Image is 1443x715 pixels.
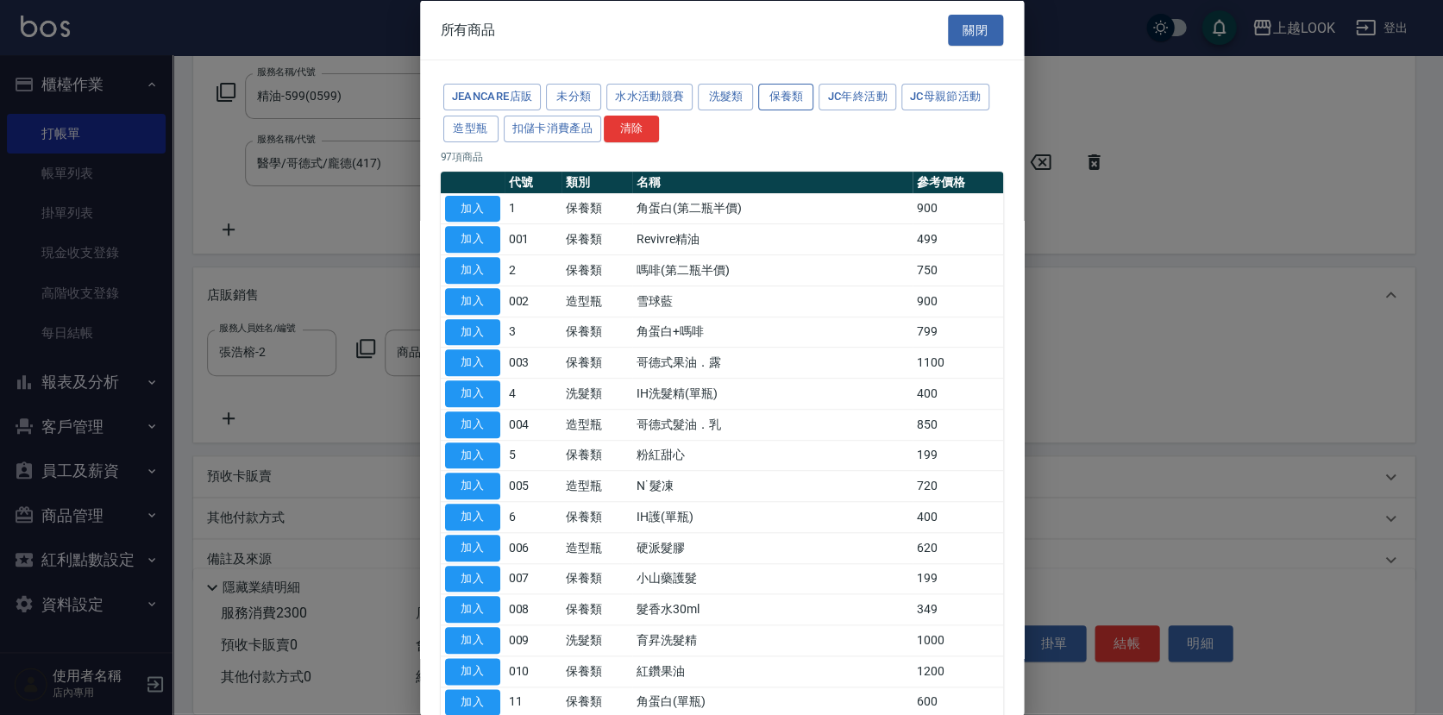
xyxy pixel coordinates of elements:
button: 加入 [445,442,500,468]
button: 加入 [445,411,500,437]
button: 加入 [445,349,500,376]
td: 小山藥護髮 [632,563,913,594]
button: 加入 [445,287,500,314]
td: 洗髮類 [562,378,632,409]
td: 嗎啡(第二瓶半價) [632,254,913,285]
button: 扣儲卡消費產品 [504,115,602,141]
td: 002 [505,285,562,317]
td: 009 [505,624,562,655]
button: 加入 [445,504,500,530]
td: 720 [913,470,1002,501]
td: 保養類 [562,347,632,378]
button: 加入 [445,596,500,623]
td: 哥德式髮油．乳 [632,409,913,440]
td: 1 [505,193,562,224]
td: 349 [913,593,1002,624]
td: 角蛋白(第二瓶半價) [632,193,913,224]
button: 加入 [445,195,500,222]
td: 保養類 [562,193,632,224]
p: 97 項商品 [441,148,1003,164]
button: 加入 [445,257,500,284]
button: 關閉 [948,14,1003,46]
td: N˙髮凍 [632,470,913,501]
td: 2 [505,254,562,285]
td: 750 [913,254,1002,285]
td: 保養類 [562,563,632,594]
td: 199 [913,563,1002,594]
th: 類別 [562,171,632,193]
button: 加入 [445,627,500,654]
td: 造型瓶 [562,409,632,440]
td: 粉紅甜心 [632,440,913,471]
td: 保養類 [562,317,632,348]
button: 水水活動競賽 [606,84,693,110]
td: 育昇洗髮精 [632,624,913,655]
td: 900 [913,285,1002,317]
td: 紅鑽果油 [632,655,913,687]
button: 加入 [445,565,500,592]
td: 4 [505,378,562,409]
td: 008 [505,593,562,624]
td: 900 [913,193,1002,224]
button: 洗髮類 [698,84,753,110]
td: IH洗髮精(單瓶) [632,378,913,409]
th: 參考價格 [913,171,1002,193]
button: 加入 [445,380,500,407]
td: 850 [913,409,1002,440]
button: 加入 [445,226,500,253]
td: 007 [505,563,562,594]
td: 799 [913,317,1002,348]
button: 加入 [445,657,500,684]
button: 加入 [445,473,500,499]
button: 加入 [445,534,500,561]
td: 400 [913,378,1002,409]
td: 1000 [913,624,1002,655]
td: 髮香水30ml [632,593,913,624]
td: 角蛋白+嗎啡 [632,317,913,348]
button: 加入 [445,318,500,345]
td: 005 [505,470,562,501]
td: IH護(單瓶) [632,501,913,532]
td: 造型瓶 [562,532,632,563]
td: 6 [505,501,562,532]
button: 保養類 [758,84,813,110]
th: 代號 [505,171,562,193]
td: 001 [505,223,562,254]
td: 1200 [913,655,1002,687]
td: 004 [505,409,562,440]
span: 所有商品 [441,21,496,38]
td: 保養類 [562,655,632,687]
button: JC年終活動 [819,84,895,110]
td: 499 [913,223,1002,254]
td: 硬派髮膠 [632,532,913,563]
td: 哥德式果油．露 [632,347,913,378]
td: 010 [505,655,562,687]
td: Revivre精油 [632,223,913,254]
td: 保養類 [562,501,632,532]
th: 名稱 [632,171,913,193]
button: 未分類 [546,84,601,110]
td: 造型瓶 [562,285,632,317]
td: 保養類 [562,440,632,471]
td: 5 [505,440,562,471]
td: 3 [505,317,562,348]
td: 003 [505,347,562,378]
button: JC母親節活動 [901,84,990,110]
td: 006 [505,532,562,563]
td: 保養類 [562,254,632,285]
button: 清除 [604,115,659,141]
td: 199 [913,440,1002,471]
td: 保養類 [562,223,632,254]
td: 洗髮類 [562,624,632,655]
td: 造型瓶 [562,470,632,501]
td: 1100 [913,347,1002,378]
td: 雪球藍 [632,285,913,317]
td: 620 [913,532,1002,563]
td: 400 [913,501,1002,532]
button: JeanCare店販 [443,84,542,110]
button: 加入 [445,688,500,715]
td: 保養類 [562,593,632,624]
button: 造型瓶 [443,115,499,141]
